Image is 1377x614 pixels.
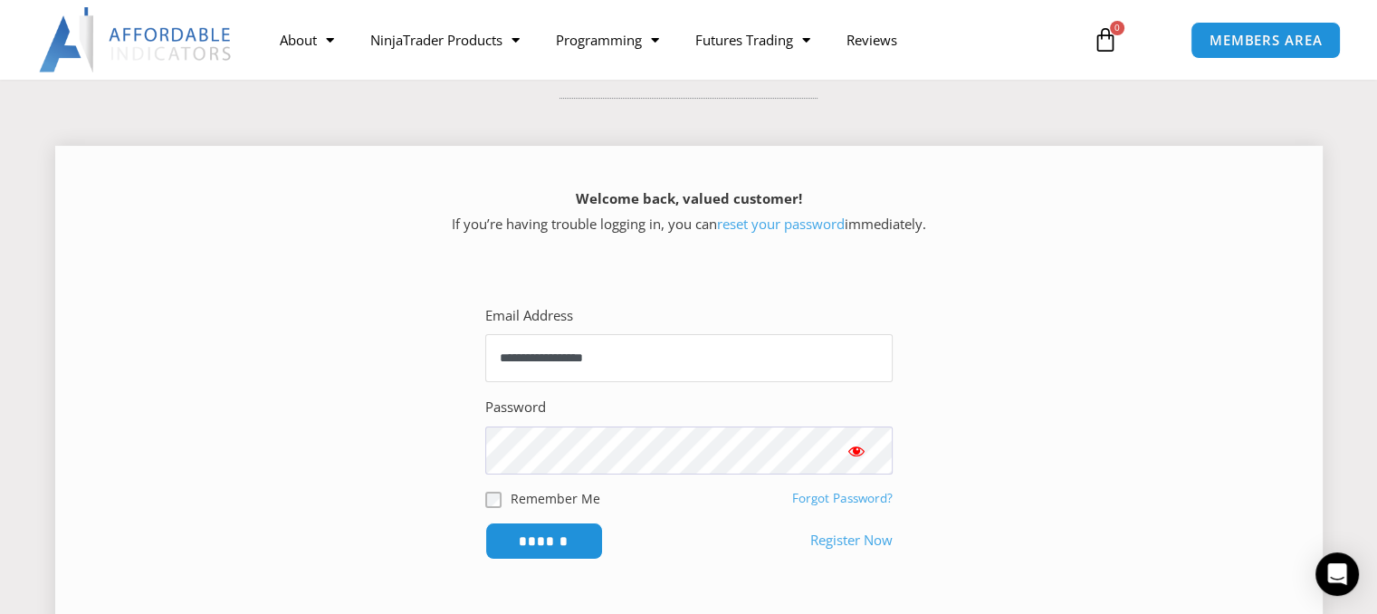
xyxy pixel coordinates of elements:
a: Programming [538,19,677,61]
a: About [262,19,352,61]
img: LogoAI | Affordable Indicators – NinjaTrader [39,7,234,72]
nav: Menu [262,19,1075,61]
span: 0 [1110,21,1124,35]
a: 0 [1066,14,1145,66]
a: MEMBERS AREA [1191,22,1342,59]
a: NinjaTrader Products [352,19,538,61]
a: Register Now [810,528,893,553]
a: Futures Trading [677,19,828,61]
label: Email Address [485,303,573,329]
label: Password [485,395,546,420]
div: Open Intercom Messenger [1315,552,1359,596]
a: Reviews [828,19,915,61]
button: Show password [820,427,893,475]
a: Forgot Password? [792,490,893,506]
p: If you’re having trouble logging in, you can immediately. [87,187,1291,237]
strong: Welcome back, valued customer! [576,189,802,207]
a: reset your password [717,215,845,233]
span: MEMBERS AREA [1210,34,1323,47]
label: Remember Me [511,489,600,508]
